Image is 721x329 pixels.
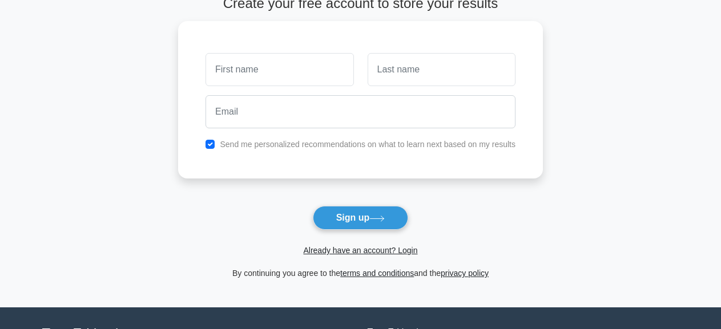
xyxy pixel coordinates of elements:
[206,95,515,128] input: Email
[206,53,353,86] input: First name
[313,206,409,230] button: Sign up
[368,53,515,86] input: Last name
[441,269,489,278] a: privacy policy
[340,269,414,278] a: terms and conditions
[220,140,515,149] label: Send me personalized recommendations on what to learn next based on my results
[171,266,550,280] div: By continuing you agree to the and the
[303,246,417,255] a: Already have an account? Login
